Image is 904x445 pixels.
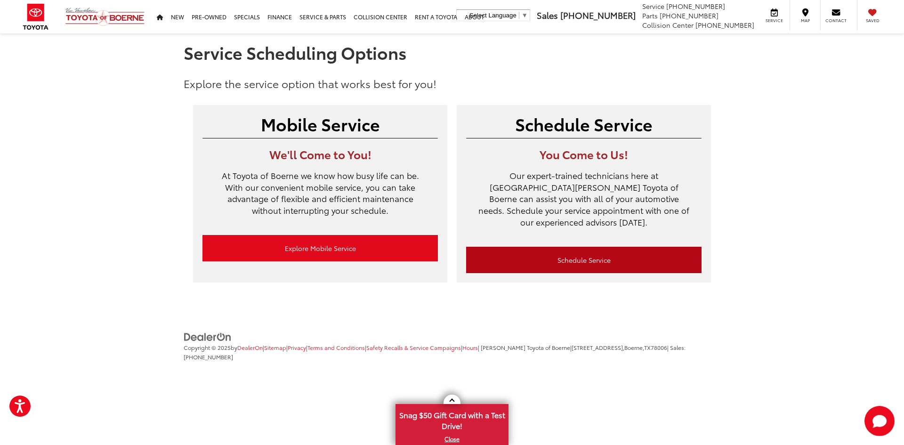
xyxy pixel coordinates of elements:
[624,343,644,351] span: Boerne,
[570,343,667,351] span: |
[695,20,754,30] span: [PHONE_NUMBER]
[231,343,263,351] span: by
[864,406,895,436] svg: Start Chat
[462,343,478,351] a: Hours
[184,332,232,342] img: DealerOn
[365,343,461,351] span: |
[461,343,478,351] span: |
[522,12,528,19] span: ▼
[666,1,725,11] span: [PHONE_NUMBER]
[237,343,263,351] a: DealerOn Home Page
[65,7,145,26] img: Vic Vaughan Toyota of Boerne
[862,17,883,24] span: Saved
[264,343,286,351] a: Sitemap
[537,9,558,21] span: Sales
[560,9,636,21] span: [PHONE_NUMBER]
[202,235,438,261] a: Explore Mobile Service
[642,11,658,20] span: Parts
[642,20,694,30] span: Collision Center
[466,148,702,160] h3: You Come to Us!
[307,343,365,351] a: Terms and Conditions
[469,12,517,19] span: Select Language
[306,343,365,351] span: |
[660,11,718,20] span: [PHONE_NUMBER]
[288,343,306,351] a: Privacy
[396,405,508,434] span: Snag $50 Gift Card with a Test Drive!
[184,353,233,361] span: [PHONE_NUMBER]
[184,76,720,91] p: Explore the service option that works best for you!
[286,343,306,351] span: |
[263,343,286,351] span: |
[825,17,847,24] span: Contact
[466,170,702,237] p: Our expert-trained technicians here at [GEOGRAPHIC_DATA][PERSON_NAME] Toyota of Boerne can assist...
[572,343,624,351] span: [STREET_ADDRESS],
[642,1,664,11] span: Service
[651,343,667,351] span: 78006
[466,247,702,273] a: Schedule Service
[469,12,528,19] a: Select Language​
[202,170,438,226] p: At Toyota of Boerne we know how busy life can be. With our convenient mobile service, you can tak...
[202,114,438,133] h2: Mobile Service
[184,43,720,62] h1: Service Scheduling Options
[366,343,461,351] a: Safety Recalls & Service Campaigns, Opens in a new tab
[478,343,570,351] span: | [PERSON_NAME] Toyota of Boerne
[864,406,895,436] button: Toggle Chat Window
[644,343,651,351] span: TX
[795,17,815,24] span: Map
[466,114,702,133] h2: Schedule Service
[202,148,438,160] h3: We'll Come to You!
[184,332,232,341] a: DealerOn
[184,343,231,351] span: Copyright © 2025
[764,17,785,24] span: Service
